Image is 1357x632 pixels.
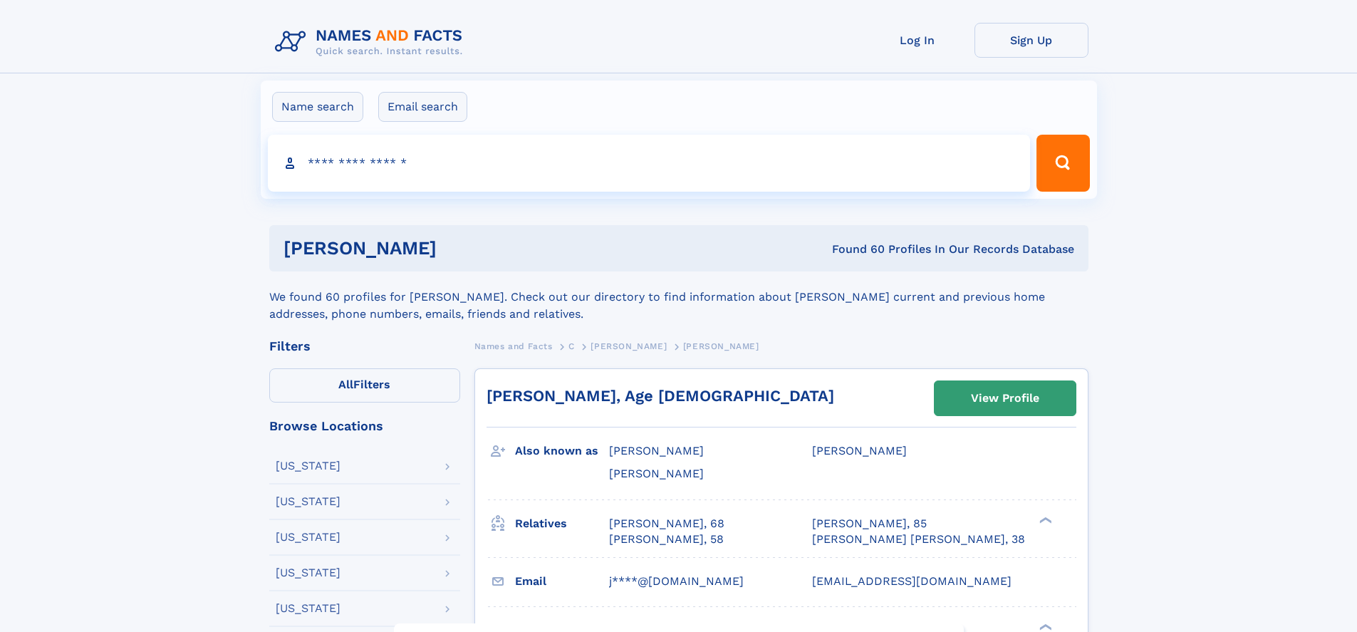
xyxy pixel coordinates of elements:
[474,337,553,355] a: Names and Facts
[609,532,724,547] a: [PERSON_NAME], 58
[1036,622,1053,631] div: ❯
[276,460,340,472] div: [US_STATE]
[568,341,575,351] span: C
[284,239,635,257] h1: [PERSON_NAME]
[568,337,575,355] a: C
[269,23,474,61] img: Logo Names and Facts
[974,23,1088,58] a: Sign Up
[609,467,704,480] span: [PERSON_NAME]
[276,496,340,507] div: [US_STATE]
[276,603,340,614] div: [US_STATE]
[269,368,460,403] label: Filters
[269,271,1088,323] div: We found 60 profiles for [PERSON_NAME]. Check out our directory to find information about [PERSON...
[971,382,1039,415] div: View Profile
[276,567,340,579] div: [US_STATE]
[269,340,460,353] div: Filters
[861,23,974,58] a: Log In
[515,569,609,594] h3: Email
[812,574,1012,588] span: [EMAIL_ADDRESS][DOMAIN_NAME]
[1036,135,1089,192] button: Search Button
[268,135,1031,192] input: search input
[1036,515,1053,524] div: ❯
[591,341,667,351] span: [PERSON_NAME]
[269,420,460,432] div: Browse Locations
[935,381,1076,415] a: View Profile
[683,341,759,351] span: [PERSON_NAME]
[591,337,667,355] a: [PERSON_NAME]
[609,444,704,457] span: [PERSON_NAME]
[276,532,340,543] div: [US_STATE]
[609,516,724,532] a: [PERSON_NAME], 68
[378,92,467,122] label: Email search
[515,439,609,463] h3: Also known as
[812,444,907,457] span: [PERSON_NAME]
[634,242,1074,257] div: Found 60 Profiles In Our Records Database
[272,92,363,122] label: Name search
[487,387,834,405] a: [PERSON_NAME], Age [DEMOGRAPHIC_DATA]
[812,516,927,532] a: [PERSON_NAME], 85
[338,378,353,391] span: All
[515,512,609,536] h3: Relatives
[812,532,1025,547] a: [PERSON_NAME] [PERSON_NAME], 38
